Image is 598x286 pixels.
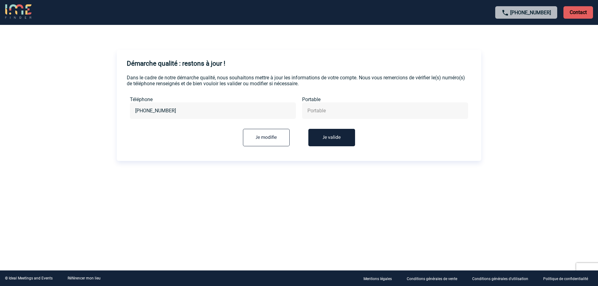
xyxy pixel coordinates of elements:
[127,75,471,87] p: Dans le cadre de notre démarche qualité, nous souhaitons mettre à jour les informations de votre ...
[134,106,292,115] input: Téléphone
[127,60,225,67] h4: Démarche qualité : restons à jour !
[402,275,467,281] a: Conditions générales de vente
[543,277,588,281] p: Politique de confidentialité
[538,275,598,281] a: Politique de confidentialité
[501,9,509,16] img: call-24-px.png
[243,129,290,146] input: Je modifie
[5,276,53,280] div: © Ideal Meetings and Events
[363,277,392,281] p: Mentions légales
[68,276,101,280] a: Référencer mon lieu
[563,6,593,19] p: Contact
[467,275,538,281] a: Conditions générales d'utilisation
[130,96,296,102] label: Téléphone
[306,106,464,115] input: Portable
[358,275,402,281] a: Mentions légales
[472,277,528,281] p: Conditions générales d'utilisation
[308,129,355,146] button: Je valide
[510,10,551,16] a: [PHONE_NUMBER]
[302,96,468,102] label: Portable
[407,277,457,281] p: Conditions générales de vente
